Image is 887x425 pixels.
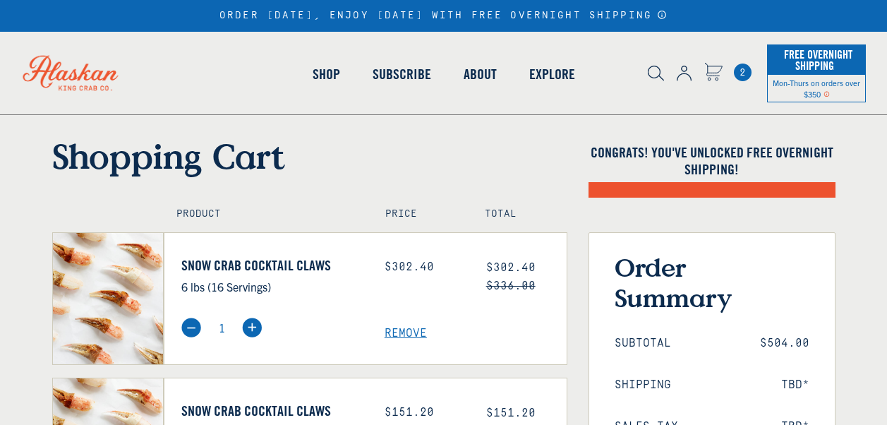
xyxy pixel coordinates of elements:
[385,261,465,274] div: $302.40
[485,208,554,220] h4: Total
[176,208,355,220] h4: Product
[52,136,567,176] h1: Shopping Cart
[385,406,465,419] div: $151.20
[385,208,454,220] h4: Price
[181,257,363,274] a: Snow Crab Cocktail Claws
[615,252,809,313] h3: Order Summary
[780,44,852,76] span: Free Overnight Shipping
[615,378,671,392] span: Shipping
[760,337,809,350] span: $504.00
[181,318,201,337] img: minus
[181,277,363,296] p: 6 lbs (16 Servings)
[486,261,536,274] span: $302.40
[385,327,567,340] a: Remove
[589,144,835,178] h4: Congrats! You've unlocked FREE OVERNIGHT SHIPPING!
[7,40,134,106] img: Alaskan King Crab Co. logo
[823,89,830,99] span: Shipping Notice Icon
[296,34,356,114] a: Shop
[677,66,692,81] img: account
[181,402,363,419] a: Snow Crab Cocktail Claws
[447,34,513,114] a: About
[513,34,591,114] a: Explore
[486,407,536,419] span: $151.20
[486,280,536,292] s: $336.00
[773,78,860,99] span: Mon-Thurs on orders over $350
[219,10,668,22] div: ORDER [DATE], ENJOY [DATE] WITH FREE OVERNIGHT SHIPPING
[704,63,723,83] a: Cart
[648,66,664,81] img: search
[242,318,262,337] img: plus
[734,64,752,81] span: 2
[734,64,752,81] a: Cart
[657,10,668,20] a: Announcement Bar Modal
[356,34,447,114] a: Subscribe
[615,337,671,350] span: Subtotal
[53,233,164,364] img: Snow Crab Cocktail Claws - 6 lbs (16 Servings)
